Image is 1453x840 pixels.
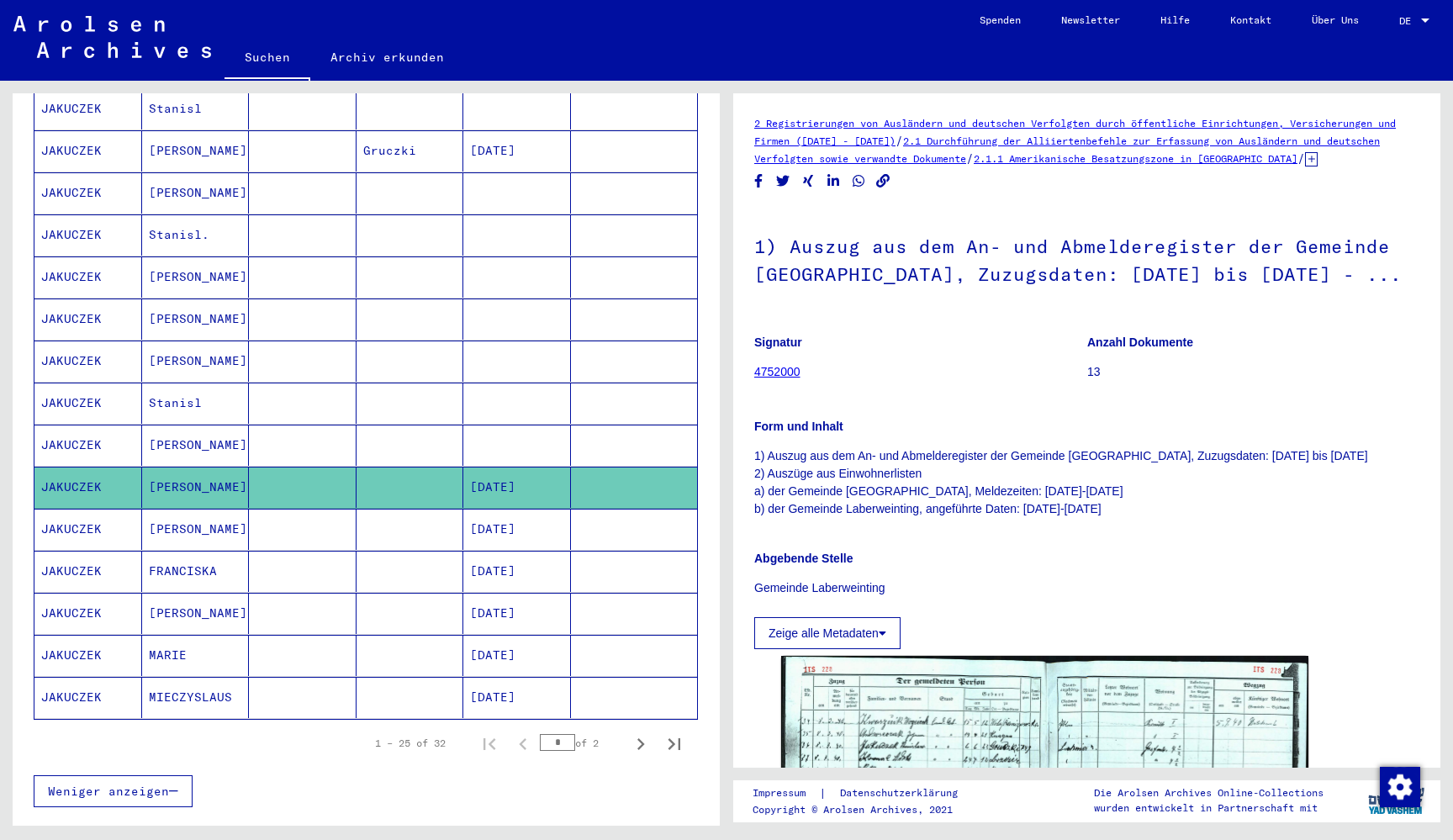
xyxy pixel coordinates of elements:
mat-cell: Stanisl [142,383,250,424]
span: / [896,133,903,148]
mat-cell: [PERSON_NAME] [142,593,250,634]
a: Datenschutzerklärung [827,785,978,802]
mat-cell: [DATE] [463,551,571,592]
mat-cell: JAKUCZEK [34,88,142,129]
h1: 1) Auszug aus dem An- und Abmelderegister der Gemeinde [GEOGRAPHIC_DATA], Zuzugsdaten: [DATE] bis... [754,208,1419,309]
mat-cell: JAKUCZEK [34,298,142,340]
button: Weniger anzeigen [34,775,193,807]
b: Form und Inhalt [754,420,843,433]
mat-cell: JAKUCZEK [34,425,142,466]
mat-cell: MARIE [142,635,250,676]
b: Signatur [754,335,802,349]
b: Anzahl Dokumente [1087,335,1193,349]
button: First page [473,726,506,760]
img: Zustimmung ändern [1380,767,1420,807]
a: Archiv erkunden [310,37,464,77]
mat-cell: [PERSON_NAME] [142,130,250,172]
button: Share on Twitter [774,171,792,192]
p: wurden entwickelt in Partnerschaft mit [1094,800,1324,816]
mat-cell: [PERSON_NAME] [142,256,250,298]
mat-cell: [DATE] [463,593,571,634]
div: | [753,785,978,802]
mat-cell: Stanisl [142,88,250,129]
button: Share on Facebook [750,171,768,192]
mat-cell: JAKUCZEK [34,509,142,550]
mat-cell: [PERSON_NAME] [142,509,250,550]
img: yv_logo.png [1365,779,1428,822]
p: Copyright © Arolsen Archives, 2021 [753,802,978,817]
span: / [966,151,974,166]
button: Last page [658,726,691,760]
mat-cell: [PERSON_NAME] [142,425,250,466]
button: Share on Xing [800,171,817,192]
a: 4752000 [754,365,800,378]
a: 2.1.1 Amerikanische Besatzungszone in [GEOGRAPHIC_DATA] [974,152,1297,165]
button: Previous page [506,726,540,760]
p: Die Arolsen Archives Online-Collections [1094,785,1324,800]
div: 1 – 25 of 32 [375,736,446,751]
b: Abgebende Stelle [754,552,853,565]
button: Share on WhatsApp [850,171,868,192]
mat-cell: [DATE] [463,677,571,718]
mat-cell: JAKUCZEK [34,172,142,214]
mat-cell: [PERSON_NAME] [142,298,250,340]
a: 2 Registrierungen von Ausländern und deutschen Verfolgten durch öffentliche Einrichtungen, Versic... [754,117,1396,147]
mat-cell: JAKUCZEK [34,383,142,424]
p: 13 [1087,363,1419,381]
mat-cell: JAKUCZEK [34,593,142,634]
a: Suchen [225,37,310,81]
mat-cell: JAKUCZEK [34,214,142,256]
mat-cell: MIECZYSLAUS [142,677,250,718]
mat-cell: [DATE] [463,130,571,172]
mat-cell: JAKUCZEK [34,635,142,676]
img: Arolsen_neg.svg [13,16,211,58]
button: Zeige alle Metadaten [754,617,901,649]
mat-cell: JAKUCZEK [34,341,142,382]
span: / [1297,151,1305,166]
mat-cell: JAKUCZEK [34,130,142,172]
mat-cell: [PERSON_NAME] [142,341,250,382]
mat-cell: [DATE] [463,509,571,550]
a: 2.1 Durchführung der Alliiertenbefehle zur Erfassung von Ausländern und deutschen Verfolgten sowi... [754,135,1380,165]
a: Impressum [753,785,819,802]
mat-cell: JAKUCZEK [34,467,142,508]
mat-cell: Stanisl. [142,214,250,256]
button: Copy link [874,171,892,192]
span: Weniger anzeigen [48,784,169,799]
mat-cell: [DATE] [463,467,571,508]
p: Gemeinde Laberweinting [754,579,1419,597]
mat-cell: JAKUCZEK [34,256,142,298]
mat-cell: FRANCISKA [142,551,250,592]
p: 1) Auszug aus dem An- und Abmelderegister der Gemeinde [GEOGRAPHIC_DATA], Zuzugsdaten: [DATE] bis... [754,447,1419,518]
mat-cell: JAKUCZEK [34,551,142,592]
mat-cell: JAKUCZEK [34,677,142,718]
button: Next page [624,726,658,760]
span: DE [1399,15,1418,27]
mat-cell: Gruczki [357,130,464,172]
mat-cell: [PERSON_NAME] [142,467,250,508]
mat-cell: [PERSON_NAME] [142,172,250,214]
button: Share on LinkedIn [825,171,843,192]
div: of 2 [540,735,624,751]
mat-cell: [DATE] [463,635,571,676]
